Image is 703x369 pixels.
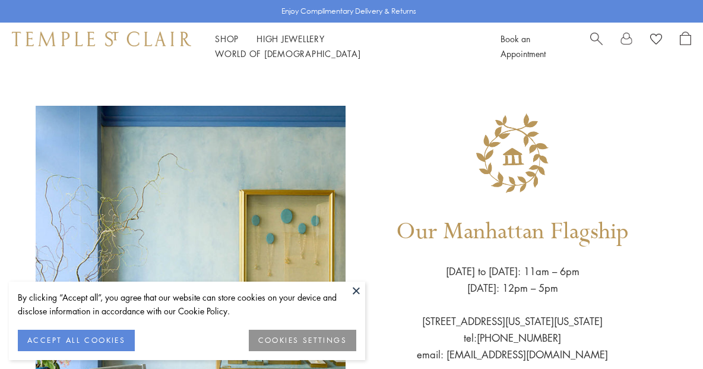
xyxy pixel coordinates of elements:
button: COOKIES SETTINGS [249,330,356,351]
p: Enjoy Complimentary Delivery & Returns [281,5,416,17]
a: Search [590,31,603,61]
div: By clicking “Accept all”, you agree that our website can store cookies on your device and disclos... [18,291,356,318]
a: World of [DEMOGRAPHIC_DATA]World of [DEMOGRAPHIC_DATA] [215,48,360,59]
p: [STREET_ADDRESS][US_STATE][US_STATE] tel:[PHONE_NUMBER] email: [EMAIL_ADDRESS][DOMAIN_NAME] [417,297,608,363]
a: ShopShop [215,33,239,45]
a: Open Shopping Bag [680,31,691,61]
a: View Wishlist [650,31,662,49]
a: High JewelleryHigh Jewellery [256,33,325,45]
nav: Main navigation [215,31,474,61]
a: Book an Appointment [501,33,546,59]
h1: Our Manhattan Flagship [396,201,629,263]
img: Temple St. Clair [12,31,191,46]
button: ACCEPT ALL COOKIES [18,330,135,351]
p: [DATE] to [DATE]: 11am – 6pm [DATE]: 12pm – 5pm [446,263,579,297]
